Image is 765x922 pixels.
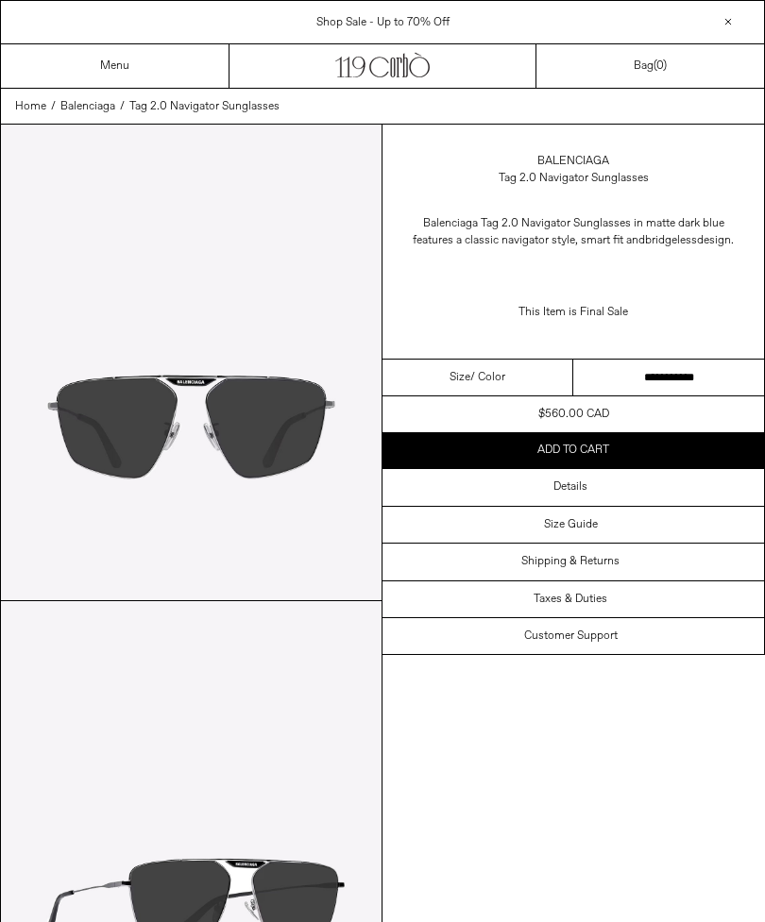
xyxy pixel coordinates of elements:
[100,59,129,74] a: Menu
[129,98,280,115] a: Tag 2.0 Navigator Sunglasses
[382,432,764,468] button: Add to cart
[1,125,382,600] img: r5z8Z6y9copy_1800x1800.jpg
[316,15,450,30] a: Shop Sale - Up to 70% Off
[51,98,56,115] span: /
[518,305,628,320] span: This Item is Final Sale
[656,59,663,74] span: 0
[538,406,609,423] div: $560.00 CAD
[634,58,667,75] a: Bag()
[15,98,46,115] a: Home
[120,98,125,115] span: /
[537,153,609,170] a: Balenciaga
[129,99,280,114] span: Tag 2.0 Navigator Sunglasses
[645,233,697,248] span: bridgeless
[60,98,115,115] a: Balenciaga
[524,629,618,643] h3: Customer Support
[450,369,470,386] span: Size
[534,593,607,606] h3: Taxes & Duties
[553,480,587,494] h3: Details
[499,170,649,187] div: Tag 2.0 Navigator Sunglasses
[60,99,115,114] span: Balenciaga
[544,518,598,531] h3: Size Guide
[15,99,46,114] span: Home
[470,369,505,386] span: / Color
[656,59,667,74] span: )
[401,206,745,259] p: Balenciaga Tag 2.0 Navigator Sunglasses in matte dark blue features a classic navigator style, sm...
[521,555,620,568] h3: Shipping & Returns
[537,443,609,458] span: Add to cart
